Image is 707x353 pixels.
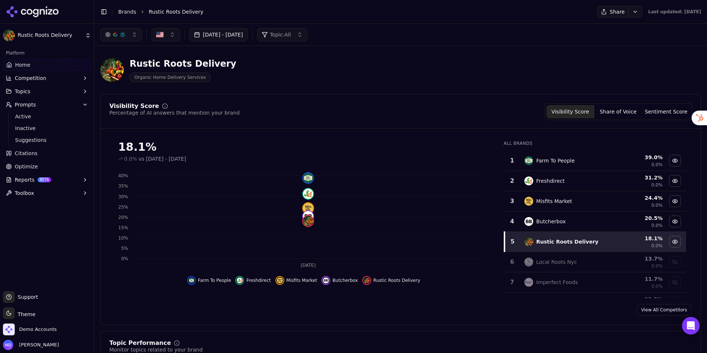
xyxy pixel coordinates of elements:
[669,276,681,288] button: Show imperfect foods data
[597,6,628,18] button: Share
[669,175,681,187] button: Hide freshdirect data
[536,177,564,185] div: Freshdirect
[3,85,91,97] button: Topics
[651,243,663,249] span: 0.0%
[118,8,582,15] nav: breadcrumb
[118,9,136,15] a: Brands
[508,237,517,246] div: 5
[15,311,35,317] span: Theme
[615,235,662,242] div: 18.1 %
[504,293,686,313] tr: 11.2%Show crowd cow data
[651,263,663,269] span: 0.0%
[15,61,30,69] span: Home
[15,136,79,144] span: Suggestions
[536,238,598,245] div: Rustic Roots Delivery
[189,277,194,283] img: farm to people
[546,105,594,118] button: Visibility Score
[524,217,533,226] img: butcherbox
[507,217,517,226] div: 4
[100,58,124,82] img: Rustic Roots Delivery
[15,176,35,184] span: Reports
[3,29,15,41] img: Rustic Roots Delivery
[3,147,91,159] a: Citations
[3,99,91,111] button: Prompts
[235,276,271,285] button: Hide freshdirect data
[118,194,128,199] tspan: 30%
[524,156,533,165] img: farm to people
[15,74,46,82] span: Competition
[3,324,15,335] img: Demo Accounts
[536,157,575,164] div: Farm To People
[124,155,137,162] span: 0.0%
[3,324,57,335] button: Open organization switcher
[15,150,38,157] span: Citations
[15,293,38,301] span: Support
[524,278,533,287] img: imperfect foods
[524,258,533,266] img: local roots nyc
[507,258,517,266] div: 6
[12,111,82,122] a: Active
[270,31,291,38] span: Topic: All
[651,162,663,168] span: 0.0%
[536,258,577,266] div: Local Roots Nyc
[277,277,283,283] img: misfits market
[321,276,358,285] button: Hide butcherbox data
[536,279,578,286] div: Imperfect Foods
[682,317,700,335] div: Open Intercom Messenger
[504,140,686,146] div: All Brands
[19,326,57,333] span: Demo Accounts
[669,236,681,248] button: Hide rustic roots delivery data
[504,252,686,272] tr: 6local roots nycLocal Roots Nyc13.7%0.0%Show local roots nyc data
[303,211,313,221] img: butcherbox
[18,32,82,39] span: Rustic Roots Delivery
[187,276,231,285] button: Hide farm to people data
[15,113,79,120] span: Active
[149,8,203,15] span: Rustic Roots Delivery
[615,255,662,262] div: 13.7 %
[303,173,313,183] img: farm to people
[594,105,642,118] button: Share of Voice
[301,263,316,268] tspan: [DATE]
[364,277,370,283] img: rustic roots delivery
[323,277,329,283] img: butcherbox
[3,72,91,84] button: Competition
[303,189,313,199] img: freshdirect
[524,237,533,246] img: rustic roots delivery
[642,105,690,118] button: Sentiment Score
[615,154,662,161] div: 39.0 %
[156,31,163,38] img: United States
[651,182,663,188] span: 0.0%
[524,176,533,185] img: freshdirect
[651,283,663,289] span: 0.0%
[669,256,681,268] button: Show local roots nyc data
[121,256,128,261] tspan: 0%
[109,109,240,116] div: Percentage of AI answers that mention your brand
[118,235,128,241] tspan: 10%
[507,197,517,206] div: 3
[3,187,91,199] button: Toolbox
[286,277,317,283] span: Misfits Market
[303,203,313,213] img: misfits market
[130,58,236,70] div: Rustic Roots Delivery
[615,296,662,303] div: 11.2 %
[16,342,59,348] span: [PERSON_NAME]
[15,88,31,95] span: Topics
[651,223,663,228] span: 0.0%
[15,189,34,197] span: Toolbox
[198,277,231,283] span: Farm To People
[121,246,128,251] tspan: 5%
[118,184,128,189] tspan: 35%
[3,340,59,350] button: Open user button
[669,216,681,227] button: Hide butcherbox data
[189,28,248,41] button: [DATE] - [DATE]
[3,161,91,172] a: Optimize
[118,205,128,210] tspan: 25%
[15,125,79,132] span: Inactive
[504,272,686,293] tr: 7imperfect foodsImperfect Foods11.7%0.0%Show imperfect foods data
[109,340,171,346] div: Topic Performance
[536,218,566,225] div: Butcherbox
[3,174,91,186] button: ReportsBETA
[362,276,420,285] button: Hide rustic roots delivery data
[669,297,681,308] button: Show crowd cow data
[536,198,572,205] div: Misfits Market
